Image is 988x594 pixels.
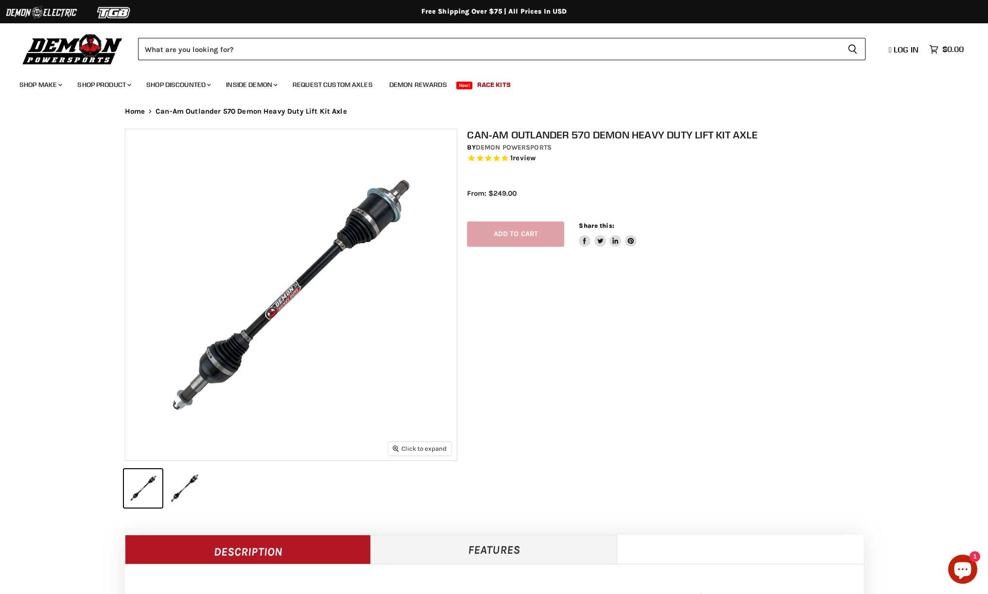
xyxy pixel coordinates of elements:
a: Log in [884,45,924,54]
button: Click to expand [388,442,451,455]
a: Demon Rewards [382,75,454,95]
a: Shop Discounted [139,75,217,95]
button: IMAGE thumbnail [124,469,162,508]
a: Request Custom Axles [285,75,380,95]
img: IMAGE [125,129,457,460]
a: Race Kits [470,75,518,95]
nav: Breadcrumbs [105,107,883,116]
inbox-online-store-chat: Shopify online store chat [945,555,980,586]
a: Inside Demon [219,75,283,95]
div: by [467,142,873,153]
span: Log in [894,45,919,54]
h1: Can-Am Outlander 570 Demon Heavy Duty Lift Kit Axle [467,129,873,141]
img: TGB Logo 2 [78,3,151,22]
ul: Main menu [12,71,961,95]
button: Search [840,38,866,60]
span: Share this: [579,222,614,229]
span: Click to expand [393,445,447,452]
img: Demon Electric Logo 2 [5,3,78,22]
a: Home [125,107,145,116]
span: 1 reviews [510,153,536,162]
a: $0.00 [924,42,969,56]
a: Features [371,535,617,564]
span: review [513,153,536,162]
img: Demon Powersports [19,32,126,66]
a: Shop Make [12,75,68,95]
a: Shop Product [70,75,137,95]
span: New! [456,82,473,89]
a: Demon Powersports [476,143,552,152]
span: Can-Am Outlander 570 Demon Heavy Duty Lift Kit Axle [156,107,347,116]
input: Search [138,38,840,60]
button: IMAGE thumbnail [165,469,204,508]
span: From: $249.00 [467,189,517,198]
span: $0.00 [942,45,964,54]
a: Description [125,535,371,564]
aside: Share this: [579,221,637,247]
span: Rated 5.0 out of 5 stars 1 reviews [467,153,873,164]
form: Product [138,38,866,60]
div: Free Shipping Over $75 | All Prices In USD [105,7,883,16]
